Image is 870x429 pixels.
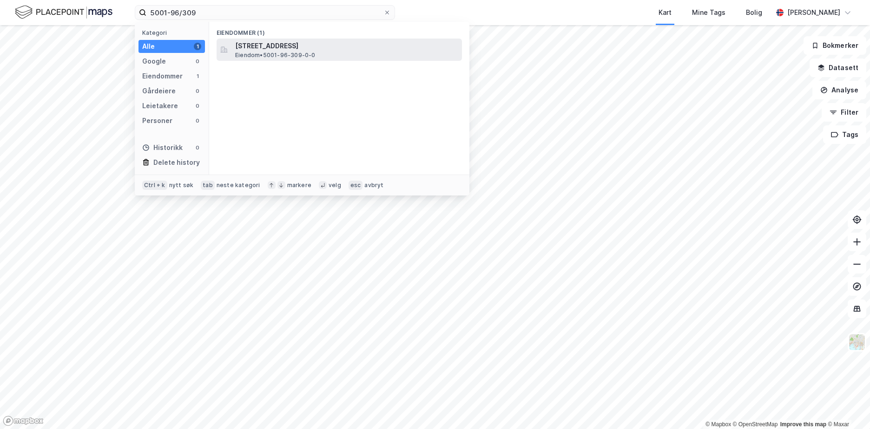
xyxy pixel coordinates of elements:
[705,421,731,428] a: Mapbox
[142,71,183,82] div: Eiendommer
[194,87,201,95] div: 0
[235,40,458,52] span: [STREET_ADDRESS]
[142,181,167,190] div: Ctrl + k
[810,58,866,77] button: Datasett
[746,7,762,18] div: Bolig
[804,36,866,55] button: Bokmerker
[146,6,383,19] input: Søk på adresse, matrikkel, gårdeiere, leietakere eller personer
[824,384,870,429] div: Kontrollprogram for chat
[142,29,205,36] div: Kategori
[287,182,311,189] div: markere
[812,81,866,99] button: Analyse
[349,181,363,190] div: esc
[364,182,383,189] div: avbryt
[194,72,201,80] div: 1
[194,102,201,110] div: 0
[142,100,178,111] div: Leietakere
[194,58,201,65] div: 0
[823,125,866,144] button: Tags
[194,144,201,151] div: 0
[3,416,44,426] a: Mapbox homepage
[692,7,725,18] div: Mine Tags
[142,41,155,52] div: Alle
[201,181,215,190] div: tab
[780,421,826,428] a: Improve this map
[329,182,341,189] div: velg
[194,43,201,50] div: 1
[15,4,112,20] img: logo.f888ab2527a4732fd821a326f86c7f29.svg
[733,421,778,428] a: OpenStreetMap
[209,22,469,39] div: Eiendommer (1)
[169,182,194,189] div: nytt søk
[848,333,866,351] img: Z
[659,7,672,18] div: Kart
[153,157,200,168] div: Delete history
[787,7,840,18] div: [PERSON_NAME]
[235,52,316,59] span: Eiendom • 5001-96-309-0-0
[142,142,183,153] div: Historikk
[824,384,870,429] iframe: Chat Widget
[194,117,201,124] div: 0
[822,103,866,122] button: Filter
[142,115,172,126] div: Personer
[217,182,260,189] div: neste kategori
[142,56,166,67] div: Google
[142,85,176,97] div: Gårdeiere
